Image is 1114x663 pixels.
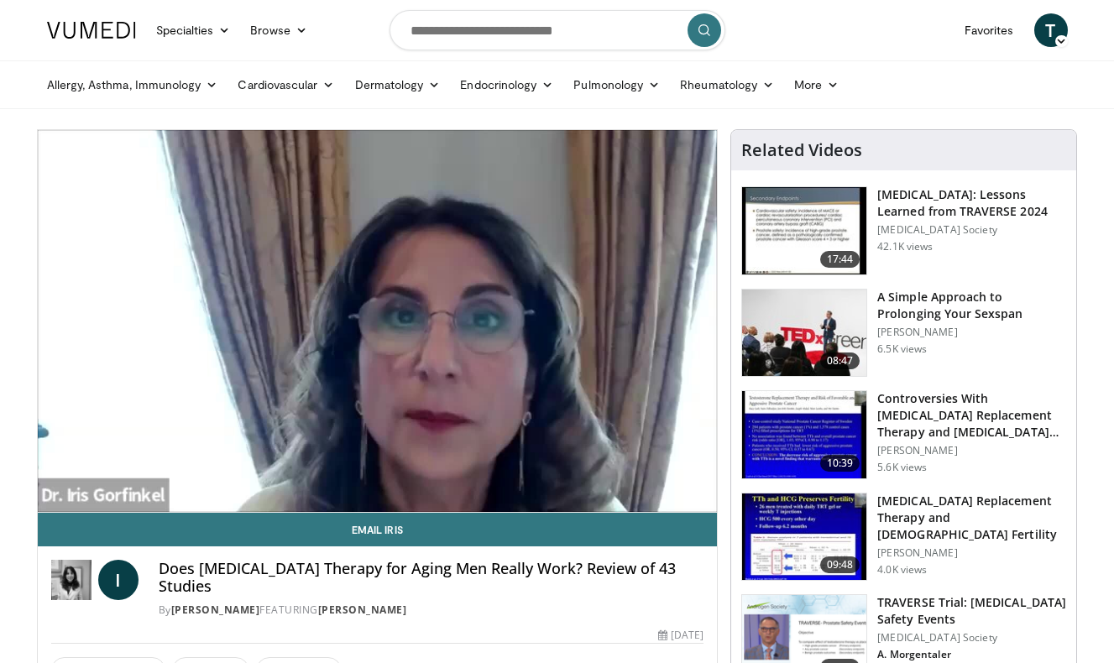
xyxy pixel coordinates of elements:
[877,240,933,253] p: 42.1K views
[820,556,860,573] span: 09:48
[877,186,1066,220] h3: [MEDICAL_DATA]: Lessons Learned from TRAVERSE 2024
[877,289,1066,322] h3: A Simple Approach to Prolonging Your Sexspan
[742,290,866,377] img: c4bd4661-e278-4c34-863c-57c104f39734.150x105_q85_crop-smart_upscale.jpg
[877,461,927,474] p: 5.6K views
[38,513,718,546] a: Email Iris
[98,560,139,600] a: I
[390,10,725,50] input: Search topics, interventions
[877,493,1066,543] h3: [MEDICAL_DATA] Replacement Therapy and [DEMOGRAPHIC_DATA] Fertility
[159,603,704,618] div: By FEATURING
[741,390,1066,479] a: 10:39 Controversies With [MEDICAL_DATA] Replacement Therapy and [MEDICAL_DATA] Can… [PERSON_NAME]...
[670,68,784,102] a: Rheumatology
[820,352,860,369] span: 08:47
[954,13,1024,47] a: Favorites
[146,13,241,47] a: Specialties
[228,68,344,102] a: Cardiovascular
[37,68,228,102] a: Allergy, Asthma, Immunology
[877,631,1066,645] p: [MEDICAL_DATA] Society
[1034,13,1068,47] a: T
[159,560,704,596] h4: Does [MEDICAL_DATA] Therapy for Aging Men Really Work? Review of 43 Studies
[741,289,1066,378] a: 08:47 A Simple Approach to Prolonging Your Sexspan [PERSON_NAME] 6.5K views
[658,628,703,643] div: [DATE]
[877,342,927,356] p: 6.5K views
[877,223,1066,237] p: [MEDICAL_DATA] Society
[38,130,718,513] video-js: Video Player
[742,493,866,581] img: 58e29ddd-d015-4cd9-bf96-f28e303b730c.150x105_q85_crop-smart_upscale.jpg
[877,326,1066,339] p: [PERSON_NAME]
[741,493,1066,582] a: 09:48 [MEDICAL_DATA] Replacement Therapy and [DEMOGRAPHIC_DATA] Fertility [PERSON_NAME] 4.0K views
[240,13,317,47] a: Browse
[345,68,451,102] a: Dermatology
[877,594,1066,628] h3: TRAVERSE Trial: [MEDICAL_DATA] Safety Events
[820,251,860,268] span: 17:44
[877,563,927,577] p: 4.0K views
[742,187,866,274] img: 1317c62a-2f0d-4360-bee0-b1bff80fed3c.150x105_q85_crop-smart_upscale.jpg
[47,22,136,39] img: VuMedi Logo
[784,68,849,102] a: More
[742,391,866,478] img: 418933e4-fe1c-4c2e-be56-3ce3ec8efa3b.150x105_q85_crop-smart_upscale.jpg
[877,648,1066,661] p: A. Morgentaler
[741,186,1066,275] a: 17:44 [MEDICAL_DATA]: Lessons Learned from TRAVERSE 2024 [MEDICAL_DATA] Society 42.1K views
[877,390,1066,441] h3: Controversies With [MEDICAL_DATA] Replacement Therapy and [MEDICAL_DATA] Can…
[877,444,1066,457] p: [PERSON_NAME]
[318,603,407,617] a: [PERSON_NAME]
[820,455,860,472] span: 10:39
[450,68,563,102] a: Endocrinology
[563,68,670,102] a: Pulmonology
[51,560,92,600] img: Dr. Iris Gorfinkel
[741,140,862,160] h4: Related Videos
[171,603,260,617] a: [PERSON_NAME]
[877,546,1066,560] p: [PERSON_NAME]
